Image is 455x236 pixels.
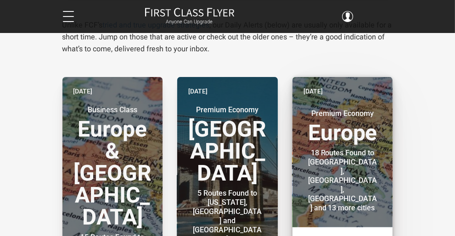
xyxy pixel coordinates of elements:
[73,105,152,228] h3: Europe & [GEOGRAPHIC_DATA]
[145,19,235,25] small: Anyone Can Upgrade
[303,109,382,144] h3: Europe
[62,19,393,55] p: Unlike FCF’s , our Daily Alerts (below) are usually only available for a short time. Jump on thos...
[73,86,93,96] time: [DATE]
[307,109,378,118] small: Premium Economy
[188,105,267,184] h3: [GEOGRAPHIC_DATA]
[145,7,235,17] img: First Class Flyer
[77,105,148,115] small: Business Class
[192,105,263,115] small: Premium Economy
[303,86,323,96] time: [DATE]
[307,148,378,213] div: 18 Routes Found to [GEOGRAPHIC_DATA], [GEOGRAPHIC_DATA], [GEOGRAPHIC_DATA] and 13 more cities
[188,86,208,96] time: [DATE]
[145,7,235,26] a: First Class FlyerAnyone Can Upgrade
